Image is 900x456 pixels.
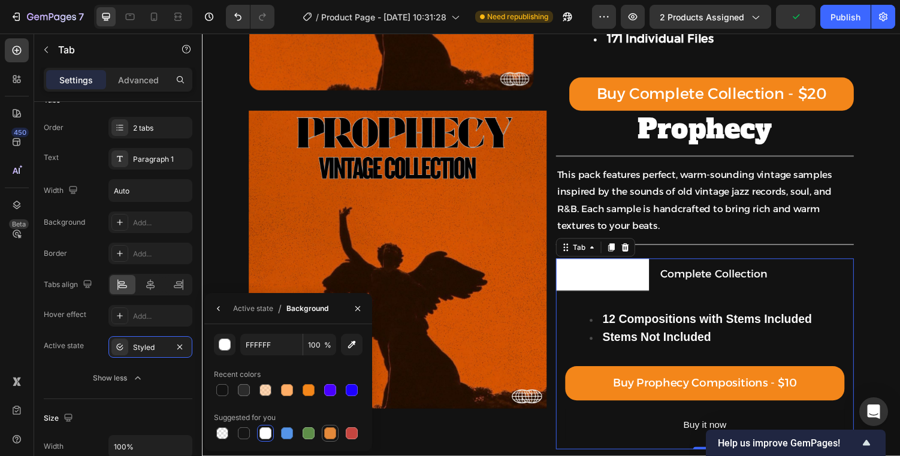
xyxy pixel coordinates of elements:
div: Tabs align [44,277,95,293]
iframe: Design area [202,34,900,456]
button: 2 products assigned [650,5,771,29]
div: Order [44,122,64,133]
div: Size [44,410,75,427]
img: gempages_570128181219033927-2f2cfda6-b7e6-4b75-bd16-de7423564bec.jpg [48,80,355,386]
span: / [316,11,319,23]
div: Active state [44,340,84,351]
div: Active state [233,303,273,314]
div: Recent colors [214,369,261,380]
span: Help us improve GemPages! [718,437,859,449]
div: Rich Text Editor. Editing area: main [470,237,584,259]
div: Background [286,303,328,314]
div: Publish [830,11,860,23]
div: Beta [9,219,29,229]
button: Publish [820,5,871,29]
span: Need republishing [487,11,548,22]
div: Add... [133,218,189,228]
h2: Rich Text Editor. Editing area: main [364,80,671,118]
div: Buy Complete Collection - $20 [406,53,643,73]
div: Open Intercom Messenger [859,397,888,426]
strong: 12 Compositions with Stems Included [412,288,628,301]
span: This pack features perfect, warm-sounding vintage samples inspired by the sounds of old vintage j... [366,140,649,203]
div: Add... [133,311,189,322]
div: Rich Text Editor. Editing area: main [364,137,671,208]
button: Show less [44,367,192,389]
div: Buy it now [496,395,540,412]
div: Styled [133,342,168,353]
div: 450 [11,128,29,137]
div: Text [44,152,59,163]
div: 2 tabs [133,123,189,134]
p: 7 [78,10,84,24]
div: Undo/Redo [226,5,274,29]
span: % [324,340,331,351]
div: Border [44,248,67,259]
div: Width [44,441,64,452]
div: Background [44,217,85,228]
button: Buy it now [374,388,662,419]
div: Width [44,183,80,199]
input: Eg: FFFFFF [240,334,303,355]
p: Settings [59,74,93,86]
p: Prophecy [366,81,670,117]
div: Buy Prophecy Compositions - $10 [424,350,612,370]
button: 7 [5,5,89,29]
p: Tab [58,43,160,57]
span: / [278,301,282,316]
input: Auto [109,180,192,201]
div: Hover effect [44,309,86,320]
div: Paragraph 1 [133,154,189,165]
div: Rich Text Editor. Editing area: main [374,275,662,334]
div: Show less [93,372,144,384]
button: Show survey - Help us improve GemPages! [718,436,874,450]
div: Suggested for you [214,412,276,423]
button: Buy Prophecy Compositions - $10 [374,343,662,378]
p: Advanced [118,74,159,86]
p: Complete Collection [472,238,582,258]
div: Rich Text Editor. Editing area: main [374,237,451,259]
p: Compositions [376,238,449,258]
button: Buy Complete Collection - $20 [378,46,671,80]
span: Product Page - [DATE] 10:31:28 [321,11,446,23]
div: Tab [379,215,397,226]
div: Add... [133,249,189,259]
span: 2 products assigned [660,11,744,23]
strong: Stems Not Included [412,306,524,319]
